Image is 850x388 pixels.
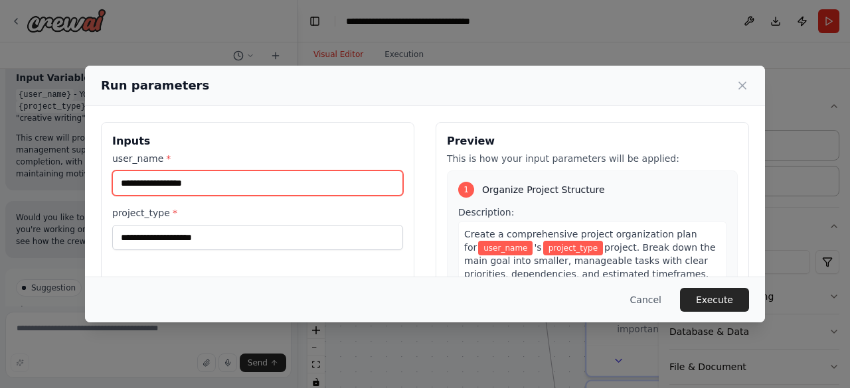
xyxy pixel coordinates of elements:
[101,76,209,95] h2: Run parameters
[543,241,603,255] span: Variable: project_type
[620,288,672,312] button: Cancel
[534,242,541,253] span: 's
[112,152,403,165] label: user_name
[482,183,605,196] span: Organize Project Structure
[447,133,738,149] h3: Preview
[464,242,716,306] span: project. Break down the main goal into smaller, manageable tasks with clear priorities, dependenc...
[680,288,749,312] button: Execute
[478,241,533,255] span: Variable: user_name
[447,152,738,165] p: This is how your input parameters will be applied:
[112,206,403,220] label: project_type
[112,133,403,149] h3: Inputs
[458,207,514,218] span: Description:
[464,229,697,253] span: Create a comprehensive project organization plan for
[458,182,474,198] div: 1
